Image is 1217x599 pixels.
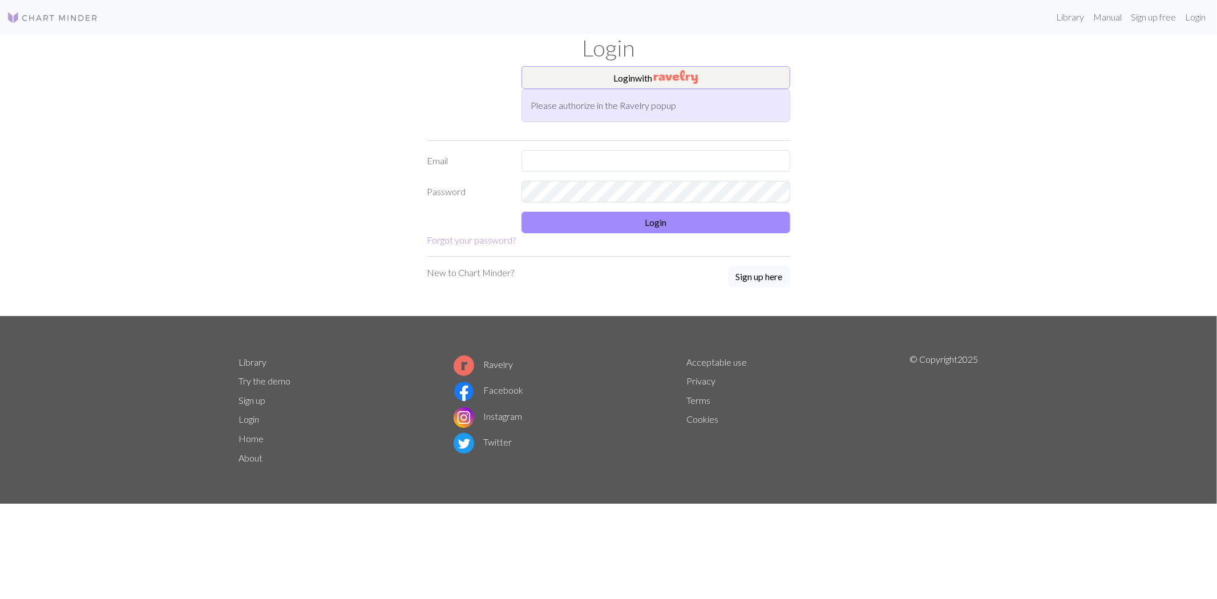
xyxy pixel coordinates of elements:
a: Cookies [686,414,718,424]
img: Ravelry logo [454,355,474,376]
a: Manual [1089,6,1126,29]
a: Login [239,414,260,424]
img: Ravelry [654,70,698,84]
button: Loginwith [521,66,790,89]
a: Library [1052,6,1089,29]
button: Sign up here [729,266,790,288]
a: Login [1180,6,1210,29]
a: Sign up free [1126,6,1180,29]
a: Privacy [686,375,715,386]
a: Forgot your password? [427,234,516,245]
a: Twitter [454,436,512,447]
img: Logo [7,11,98,25]
a: Home [239,433,264,444]
a: Instagram [454,411,522,422]
a: Sign up here [729,266,790,289]
a: Ravelry [454,359,513,370]
a: Acceptable use [686,357,747,367]
a: Facebook [454,385,523,395]
a: Sign up [239,395,266,406]
button: Login [521,212,790,233]
div: Please authorize in the Ravelry popup [521,89,790,122]
a: Try the demo [239,375,291,386]
img: Twitter logo [454,433,474,454]
a: About [239,452,263,463]
label: Email [421,150,515,172]
p: New to Chart Minder? [427,266,515,280]
a: Library [239,357,267,367]
a: Terms [686,395,710,406]
label: Password [421,181,515,203]
img: Facebook logo [454,381,474,402]
img: Instagram logo [454,407,474,428]
h1: Login [232,34,985,62]
p: © Copyright 2025 [909,353,978,468]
